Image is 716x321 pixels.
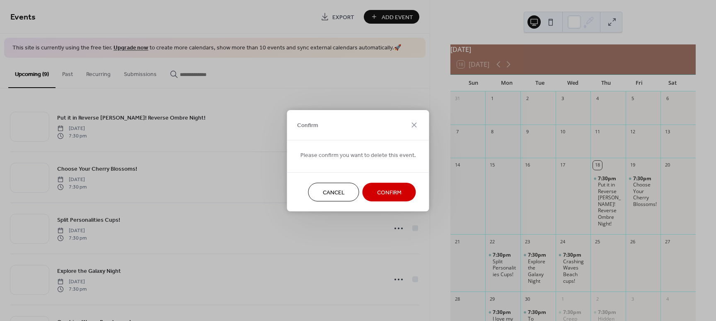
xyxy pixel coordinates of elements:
span: Confirm [377,188,402,197]
span: Please confirm you want to delete this event. [300,151,416,159]
button: Confirm [363,183,416,201]
span: Cancel [323,188,345,197]
button: Cancel [308,183,359,201]
span: Confirm [297,121,318,130]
